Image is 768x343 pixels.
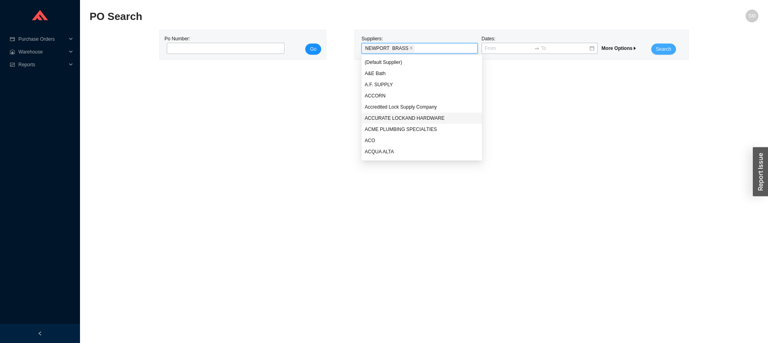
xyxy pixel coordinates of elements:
span: close [409,46,413,51]
div: ACCURATE LOCKAND HARDWARE [365,115,479,122]
div: ACCURATE LOCKAND HARDWARE [362,113,482,124]
div: ACO [365,137,479,144]
span: Search [656,45,671,53]
div: ACQUA ALTA [365,148,479,155]
div: A.F. SUPPLY [362,79,482,90]
input: From [485,44,532,52]
div: ACCORN [365,92,479,99]
span: fund [10,62,15,67]
button: Search [651,44,676,55]
div: A&E Bath [365,70,479,77]
span: NEWPORT BRASS [365,45,408,52]
span: Warehouse [18,46,66,58]
div: ACO [362,135,482,146]
div: Po Number: [164,35,282,55]
span: to [534,46,540,51]
div: ACME PLUMBING SPECIALTIES [362,124,482,135]
span: caret-right [632,46,637,51]
div: Accredited Lock Supply Company [362,101,482,113]
span: Reports [18,58,66,71]
div: Suppliers: [360,35,480,55]
div: Dates: [480,35,600,55]
div: ACQUA ALTA [362,146,482,157]
span: swap-right [534,46,540,51]
div: A&E Bath [362,68,482,79]
span: Go [310,45,316,53]
span: SM [748,10,756,22]
h2: PO Search [90,10,591,24]
div: (Default Supplier) [365,59,479,66]
span: left [38,331,42,336]
div: Accredited Lock Supply Company [365,103,479,111]
span: credit-card [10,37,15,42]
div: ACME PLUMBING SPECIALTIES [365,126,479,133]
span: Purchase Orders [18,33,66,46]
div: ACCORN [362,90,482,101]
button: Go [305,44,321,55]
div: A.F. SUPPLY [365,81,479,88]
span: More Options [602,46,637,51]
div: Acryline Spa Baths [362,157,482,169]
span: NEWPORT BRASS [363,44,414,52]
input: To [541,44,589,52]
div: (Default Supplier) [362,57,482,68]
